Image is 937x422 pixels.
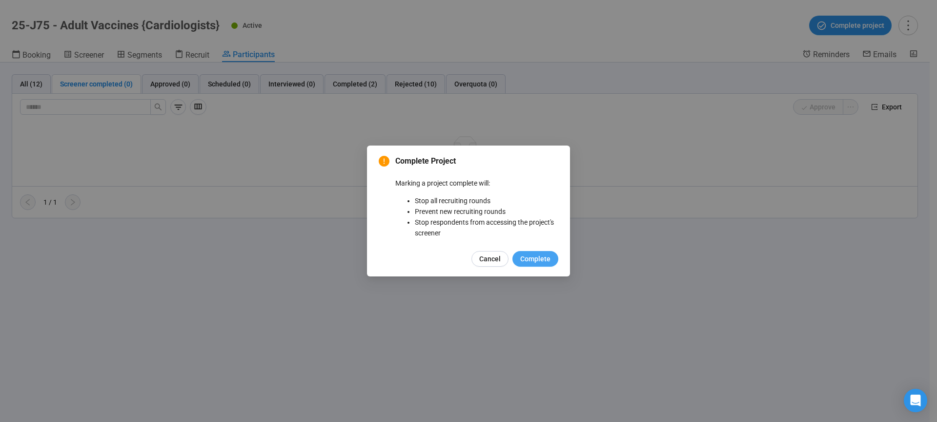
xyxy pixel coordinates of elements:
[904,389,927,412] div: Open Intercom Messenger
[415,195,558,206] li: Stop all recruiting rounds
[395,155,558,167] span: Complete Project
[379,156,389,167] span: exclamation-circle
[415,206,558,217] li: Prevent new recruiting rounds
[512,251,558,267] button: Complete
[395,178,558,189] p: Marking a project complete will:
[520,253,550,264] span: Complete
[471,251,509,267] button: Cancel
[415,217,558,238] li: Stop respondents from accessing the project's screener
[479,253,501,264] span: Cancel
